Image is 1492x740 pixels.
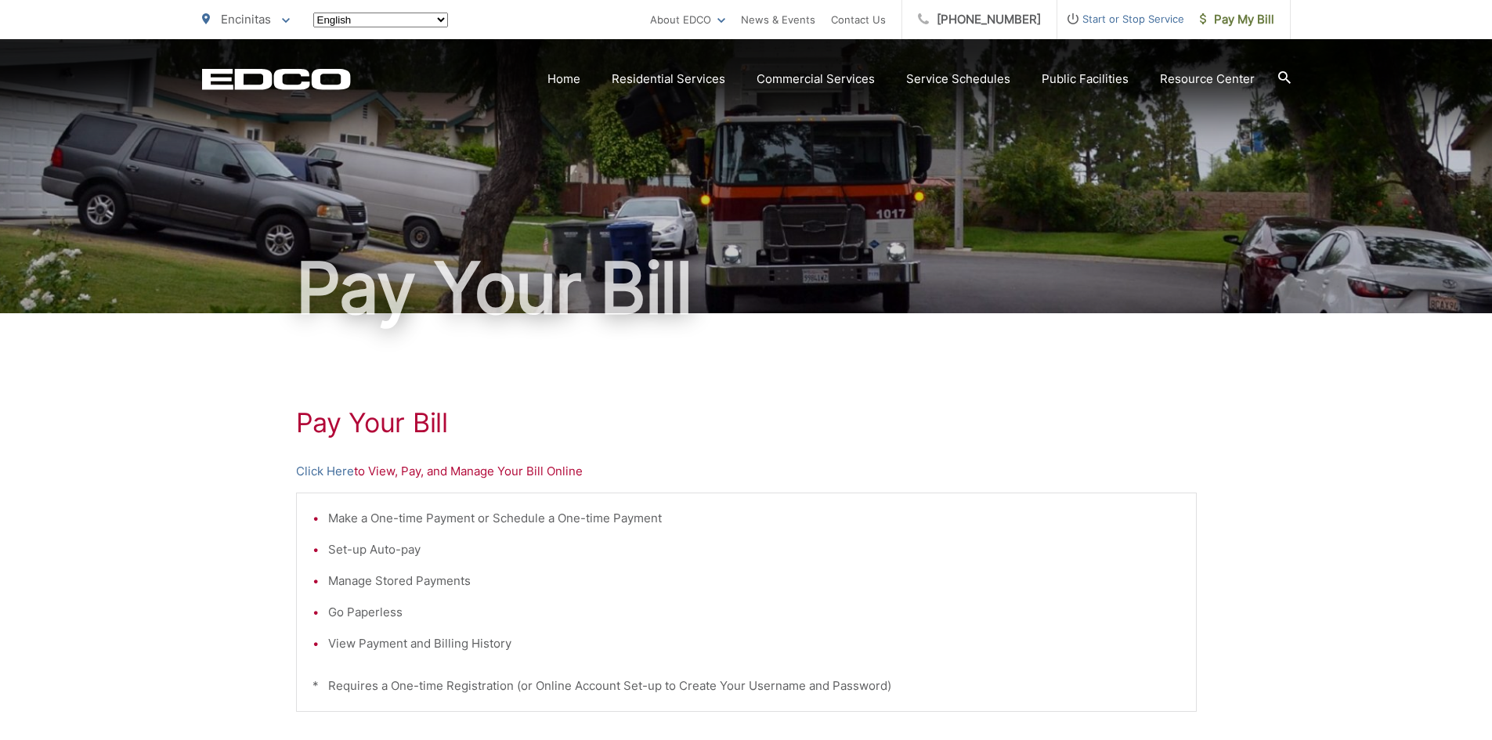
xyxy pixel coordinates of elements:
[313,13,448,27] select: Select a language
[312,677,1180,695] p: * Requires a One-time Registration (or Online Account Set-up to Create Your Username and Password)
[221,12,271,27] span: Encinitas
[757,70,875,88] a: Commercial Services
[202,249,1291,327] h1: Pay Your Bill
[296,462,1197,481] p: to View, Pay, and Manage Your Bill Online
[202,68,351,90] a: EDCD logo. Return to the homepage.
[328,634,1180,653] li: View Payment and Billing History
[1200,10,1274,29] span: Pay My Bill
[328,509,1180,528] li: Make a One-time Payment or Schedule a One-time Payment
[296,407,1197,439] h1: Pay Your Bill
[650,10,725,29] a: About EDCO
[831,10,886,29] a: Contact Us
[328,603,1180,622] li: Go Paperless
[741,10,815,29] a: News & Events
[328,540,1180,559] li: Set-up Auto-pay
[1160,70,1255,88] a: Resource Center
[547,70,580,88] a: Home
[328,572,1180,590] li: Manage Stored Payments
[906,70,1010,88] a: Service Schedules
[296,462,354,481] a: Click Here
[612,70,725,88] a: Residential Services
[1042,70,1129,88] a: Public Facilities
